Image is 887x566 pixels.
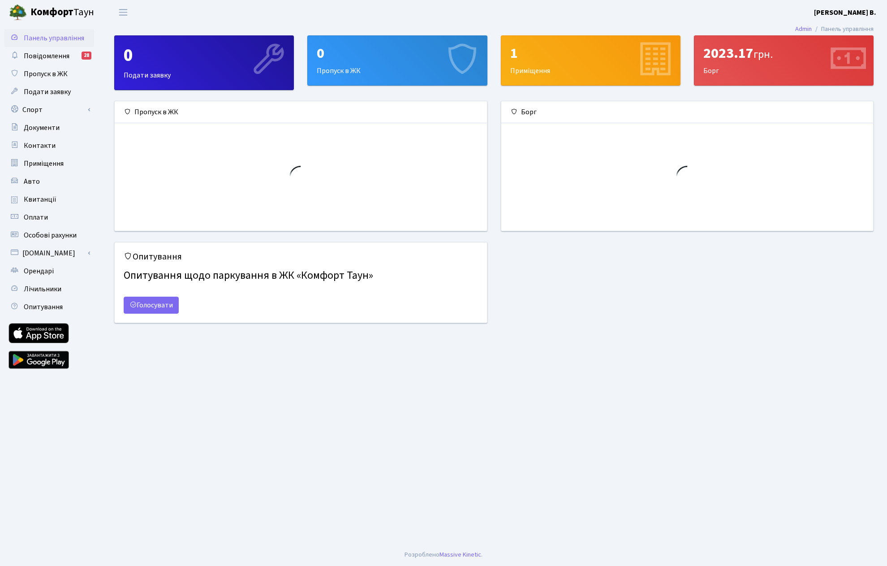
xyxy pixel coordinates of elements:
[782,20,887,39] nav: breadcrumb
[814,7,876,18] a: [PERSON_NAME] В.
[4,47,94,65] a: Повідомлення28
[4,208,94,226] a: Оплати
[4,29,94,47] a: Панель управління
[112,5,134,20] button: Переключити навігацію
[124,45,284,66] div: 0
[814,8,876,17] b: [PERSON_NAME] В.
[795,24,812,34] a: Admin
[24,87,71,97] span: Подати заявку
[4,101,94,119] a: Спорт
[124,251,478,262] h5: Опитування
[754,47,773,62] span: грн.
[4,155,94,173] a: Приміщення
[24,159,64,169] span: Приміщення
[82,52,91,60] div: 28
[510,45,671,62] div: 1
[24,33,84,43] span: Панель управління
[24,230,77,240] span: Особові рахунки
[317,45,478,62] div: 0
[124,297,179,314] a: Голосувати
[4,83,94,101] a: Подати заявку
[30,5,94,20] span: Таун
[30,5,73,19] b: Комфорт
[405,550,482,560] div: .
[405,550,439,559] a: Розроблено
[115,101,487,123] div: Пропуск в ЖК
[4,298,94,316] a: Опитування
[4,65,94,83] a: Пропуск в ЖК
[24,141,56,151] span: Контакти
[694,36,873,85] div: Борг
[24,51,69,61] span: Повідомлення
[114,35,294,90] a: 0Подати заявку
[24,123,60,133] span: Документи
[24,302,63,312] span: Опитування
[4,190,94,208] a: Квитанції
[4,244,94,262] a: [DOMAIN_NAME]
[4,280,94,298] a: Лічильники
[501,36,680,85] div: Приміщення
[501,101,874,123] div: Борг
[24,69,68,79] span: Пропуск в ЖК
[439,550,481,559] a: Massive Kinetic
[308,36,487,85] div: Пропуск в ЖК
[24,284,61,294] span: Лічильники
[703,45,864,62] div: 2023.17
[4,226,94,244] a: Особові рахунки
[501,35,680,86] a: 1Приміщення
[9,4,27,22] img: logo.png
[115,36,293,90] div: Подати заявку
[4,173,94,190] a: Авто
[24,194,56,204] span: Квитанції
[24,212,48,222] span: Оплати
[4,262,94,280] a: Орендарі
[4,119,94,137] a: Документи
[812,24,874,34] li: Панель управління
[124,266,478,286] h4: Опитування щодо паркування в ЖК «Комфорт Таун»
[24,266,54,276] span: Орендарі
[4,137,94,155] a: Контакти
[307,35,487,86] a: 0Пропуск в ЖК
[24,177,40,186] span: Авто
